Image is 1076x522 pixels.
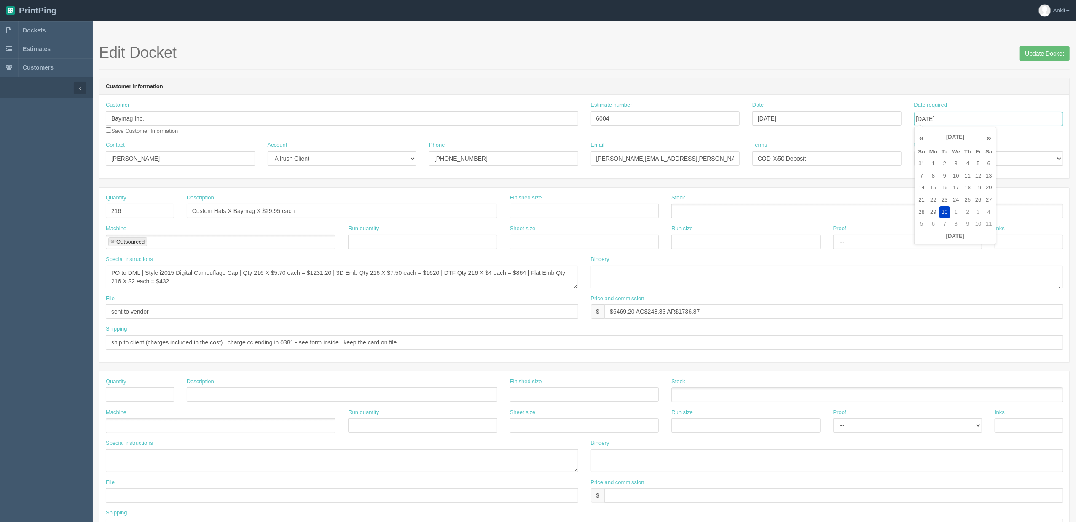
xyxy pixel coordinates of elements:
[916,146,928,158] th: Su
[983,194,994,206] td: 27
[983,218,994,230] td: 11
[429,141,445,149] label: Phone
[6,6,15,15] img: logo-3e63b451c926e2ac314895c53de4908e5d424f24456219fb08d385ab2e579770.png
[916,170,928,182] td: 7
[973,170,983,182] td: 12
[927,194,939,206] td: 22
[950,158,962,170] td: 3
[106,325,127,333] label: Shipping
[973,158,983,170] td: 5
[106,439,153,447] label: Special instructions
[939,170,950,182] td: 9
[348,225,379,233] label: Run quantity
[268,141,287,149] label: Account
[983,129,994,146] th: »
[939,206,950,218] td: 30
[962,218,973,230] td: 9
[983,170,994,182] td: 13
[510,225,536,233] label: Sheet size
[23,27,46,34] span: Dockets
[116,239,145,245] div: Outsourced
[916,158,928,170] td: 31
[973,194,983,206] td: 26
[916,230,995,242] th: [DATE]
[916,206,928,218] td: 28
[983,182,994,194] td: 20
[671,409,693,417] label: Run size
[106,509,127,517] label: Shipping
[510,378,542,386] label: Finished size
[950,206,962,218] td: 1
[950,218,962,230] td: 8
[973,206,983,218] td: 3
[106,101,578,135] div: Save Customer Information
[106,295,115,303] label: File
[914,101,947,109] label: Date required
[995,409,1005,417] label: Inks
[950,194,962,206] td: 24
[983,158,994,170] td: 6
[916,129,928,146] th: «
[671,225,693,233] label: Run size
[591,256,609,264] label: Bindery
[106,266,578,288] textarea: PO to DML | Style i2015 Digital Camouflage Cap | Qty 216 X $5.70 each = $1231.20 | 3D Emb Qty 216...
[591,488,605,503] div: $
[671,378,685,386] label: Stock
[973,182,983,194] td: 19
[591,295,644,303] label: Price and commission
[939,194,950,206] td: 23
[950,170,962,182] td: 10
[591,439,609,447] label: Bindery
[927,158,939,170] td: 1
[106,111,578,126] input: Enter customer name
[106,479,115,487] label: File
[106,141,125,149] label: Contact
[510,409,536,417] label: Sheet size
[950,182,962,194] td: 17
[973,218,983,230] td: 10
[927,170,939,182] td: 8
[916,182,928,194] td: 14
[23,64,54,71] span: Customers
[927,218,939,230] td: 6
[962,170,973,182] td: 11
[995,225,1005,233] label: Inks
[973,146,983,158] th: Fr
[939,158,950,170] td: 2
[1039,5,1051,16] img: avatar_default-7531ab5dedf162e01f1e0bb0964e6a185e93c5c22dfe317fb01d7f8cd2b1632c.jpg
[752,141,767,149] label: Terms
[962,194,973,206] td: 25
[510,194,542,202] label: Finished size
[106,194,126,202] label: Quantity
[752,101,764,109] label: Date
[671,194,685,202] label: Stock
[106,409,126,417] label: Machine
[99,78,1069,95] header: Customer Information
[983,206,994,218] td: 4
[591,304,605,319] div: $
[591,479,644,487] label: Price and commission
[939,182,950,194] td: 16
[916,218,928,230] td: 5
[962,182,973,194] td: 18
[106,256,153,264] label: Special instructions
[591,141,605,149] label: Email
[962,146,973,158] th: Th
[106,225,126,233] label: Machine
[106,378,126,386] label: Quantity
[591,101,632,109] label: Estimate number
[187,378,214,386] label: Description
[927,146,939,158] th: Mo
[106,101,129,109] label: Customer
[927,129,983,146] th: [DATE]
[983,146,994,158] th: Sa
[927,182,939,194] td: 15
[833,409,846,417] label: Proof
[916,194,928,206] td: 21
[939,218,950,230] td: 7
[348,409,379,417] label: Run quantity
[187,194,214,202] label: Description
[833,225,846,233] label: Proof
[962,158,973,170] td: 4
[962,206,973,218] td: 2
